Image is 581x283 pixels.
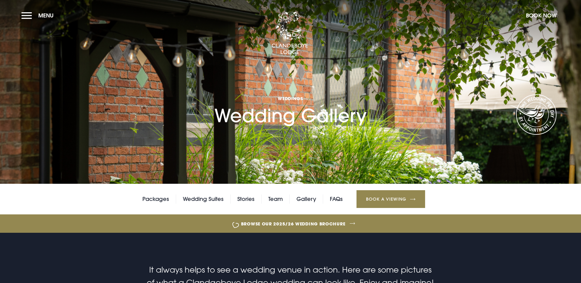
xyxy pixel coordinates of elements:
span: Menu [38,12,54,19]
a: Wedding Suites [183,194,224,204]
a: Team [268,194,283,204]
span: Weddings [214,96,367,101]
a: FAQs [330,194,343,204]
h1: Wedding Gallery [214,60,367,126]
button: Book Now [523,9,560,22]
a: Book a Viewing [357,190,425,208]
img: Clandeboye Lodge [271,12,308,55]
a: Packages [142,194,169,204]
button: Menu [21,9,57,22]
a: Gallery [296,194,316,204]
a: Stories [237,194,255,204]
